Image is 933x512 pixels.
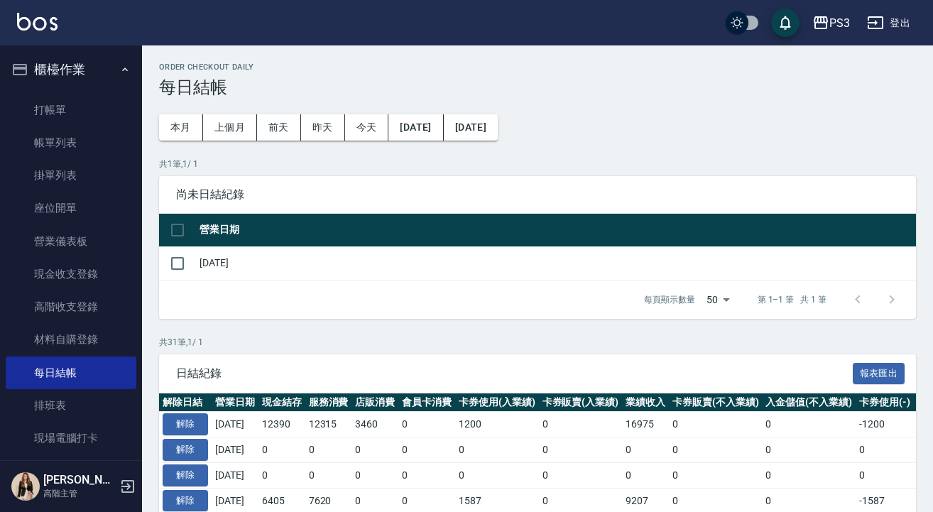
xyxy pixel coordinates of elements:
button: 報表匯出 [853,363,905,385]
td: 0 [398,412,455,437]
th: 解除日結 [159,393,212,412]
td: 0 [856,437,914,463]
button: 上個月 [203,114,257,141]
p: 第 1–1 筆 共 1 筆 [758,293,826,306]
a: 材料自購登錄 [6,323,136,356]
a: 打帳單 [6,94,136,126]
h5: [PERSON_NAME] [43,473,116,487]
td: 0 [539,437,623,463]
td: [DATE] [196,246,916,280]
td: 0 [539,412,623,437]
td: 0 [669,462,763,488]
a: 營業儀表板 [6,225,136,258]
a: 排班表 [6,389,136,422]
td: -1200 [856,412,914,437]
button: [DATE] [444,114,498,141]
p: 共 1 筆, 1 / 1 [159,158,916,170]
td: [DATE] [212,437,258,463]
th: 卡券販賣(入業績) [539,393,623,412]
p: 高階主管 [43,487,116,500]
button: 解除 [163,413,208,435]
td: [DATE] [212,412,258,437]
span: 日結紀錄 [176,366,853,381]
h2: Order checkout daily [159,62,916,72]
a: 報表匯出 [853,366,905,379]
td: 0 [762,412,856,437]
th: 會員卡消費 [398,393,455,412]
td: 0 [455,462,539,488]
button: 本月 [159,114,203,141]
button: 登出 [861,10,916,36]
th: 營業日期 [212,393,258,412]
p: 每頁顯示數量 [644,293,695,306]
button: 櫃檯作業 [6,51,136,88]
td: 0 [455,437,539,463]
button: 今天 [345,114,389,141]
p: 共 31 筆, 1 / 1 [159,336,916,349]
span: 尚未日結紀錄 [176,187,899,202]
a: 掃碼打卡 [6,454,136,487]
td: 0 [762,437,856,463]
button: PS3 [807,9,856,38]
td: 0 [258,462,305,488]
td: 0 [398,462,455,488]
th: 卡券使用(入業績) [455,393,539,412]
th: 卡券使用(-) [856,393,914,412]
a: 掛單列表 [6,159,136,192]
th: 服務消費 [305,393,352,412]
button: [DATE] [388,114,443,141]
td: 0 [539,462,623,488]
td: 16975 [622,412,669,437]
td: 0 [669,412,763,437]
button: 昨天 [301,114,345,141]
td: [DATE] [212,462,258,488]
th: 業績收入 [622,393,669,412]
button: 前天 [257,114,301,141]
th: 營業日期 [196,214,916,247]
a: 高階收支登錄 [6,290,136,323]
button: 解除 [163,490,208,512]
a: 現金收支登錄 [6,258,136,290]
td: 0 [856,462,914,488]
a: 帳單列表 [6,126,136,159]
a: 每日結帳 [6,356,136,389]
th: 卡券販賣(不入業績) [669,393,763,412]
td: 0 [305,462,352,488]
h3: 每日結帳 [159,77,916,97]
td: 0 [258,437,305,463]
div: 50 [701,280,735,319]
th: 店販消費 [351,393,398,412]
th: 現金結存 [258,393,305,412]
td: 0 [351,462,398,488]
td: 0 [622,437,669,463]
td: 1200 [455,412,539,437]
td: 0 [398,437,455,463]
td: 12390 [258,412,305,437]
td: 0 [669,437,763,463]
td: 3460 [351,412,398,437]
button: save [771,9,800,37]
button: 解除 [163,464,208,486]
img: Logo [17,13,58,31]
a: 座位開單 [6,192,136,224]
td: 0 [762,462,856,488]
td: 12315 [305,412,352,437]
td: 0 [622,462,669,488]
img: Person [11,472,40,501]
a: 現場電腦打卡 [6,422,136,454]
th: 入金儲值(不入業績) [762,393,856,412]
td: 0 [305,437,352,463]
button: 解除 [163,439,208,461]
td: 0 [351,437,398,463]
div: PS3 [829,14,850,32]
